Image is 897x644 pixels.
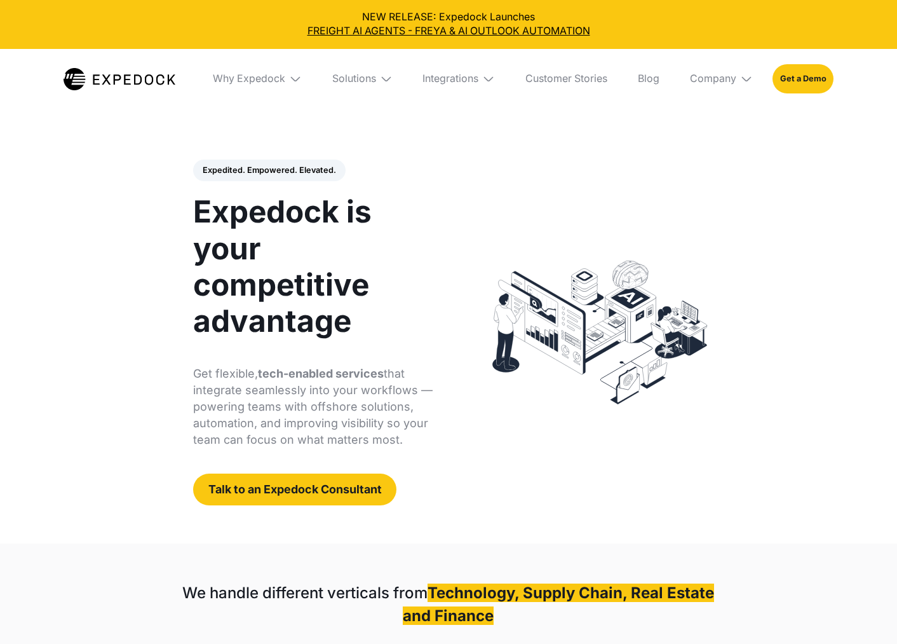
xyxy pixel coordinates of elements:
[10,24,887,38] a: FREIGHT AI AGENTS - FREYA & AI OUTLOOK AUTOMATION
[193,194,435,340] h1: Expedock is your competitive advantage
[213,72,285,85] div: Why Expedock
[422,72,478,85] div: Integrations
[258,367,384,380] strong: tech-enabled services
[193,366,435,448] p: Get flexible, that integrate seamlessly into your workflows — powering teams with offshore soluti...
[628,49,670,110] a: Blog
[690,72,736,85] div: Company
[772,64,833,93] a: Get a Demo
[10,10,887,39] div: NEW RELEASE: Expedock Launches
[515,49,617,110] a: Customer Stories
[193,474,397,505] a: Talk to an Expedock Consultant
[332,72,376,85] div: Solutions
[182,584,428,602] strong: We handle different verticals from
[403,584,714,625] strong: Technology, Supply Chain, Real Estate and Finance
